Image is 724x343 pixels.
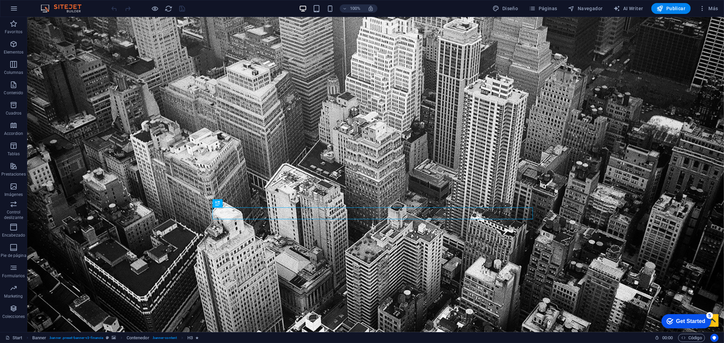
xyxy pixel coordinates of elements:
span: Diseño [493,5,518,12]
span: . banner-content [152,334,177,342]
button: Publicar [651,3,691,14]
h6: Tiempo de la sesión [655,334,673,342]
button: Usercentrics [710,334,719,342]
span: Publicar [657,5,686,12]
button: Navegador [565,3,606,14]
button: reload [165,4,173,13]
i: Este elemento contiene un fondo [112,336,116,340]
span: . banner .preset-banner-v3-financia [49,334,103,342]
span: Código [681,334,702,342]
p: Pie de página [1,253,26,258]
i: Al redimensionar, ajustar el nivel de zoom automáticamente para ajustarse al dispositivo elegido. [368,5,374,12]
button: AI Writer [611,3,646,14]
p: Prestaciones [1,171,25,177]
button: Código [678,334,705,342]
i: Este elemento es un preajuste personalizable [106,336,109,340]
p: Accordion [4,131,23,136]
img: Editor Logo [39,4,90,13]
p: Contenido [4,90,23,96]
span: Navegador [568,5,603,12]
p: Encabezado [2,233,25,238]
p: Elementos [4,49,23,55]
p: Imágenes [4,192,23,197]
span: Haz clic para seleccionar y doble clic para editar [187,334,193,342]
a: Haz clic para cancelar la selección y doble clic para abrir páginas [5,334,22,342]
p: Marketing [4,294,23,299]
span: : [667,335,668,340]
span: Haz clic para seleccionar y doble clic para editar [32,334,47,342]
i: El elemento contiene una animación [196,336,199,340]
div: Get Started 5 items remaining, 0% complete [5,3,55,18]
span: Páginas [529,5,557,12]
p: Columnas [4,70,23,75]
div: Diseño (Ctrl+Alt+Y) [490,3,521,14]
p: Formularios [2,273,25,279]
h6: 100% [350,4,361,13]
span: 00 00 [662,334,673,342]
p: Favoritos [5,29,22,35]
span: Haz clic para seleccionar y doble clic para editar [127,334,149,342]
button: Diseño [490,3,521,14]
i: Volver a cargar página [165,5,173,13]
button: Más [696,3,721,14]
button: 100% [340,4,364,13]
p: Cuadros [6,110,22,116]
button: Páginas [526,3,560,14]
span: Más [699,5,718,12]
p: Tablas [7,151,20,157]
nav: breadcrumb [32,334,199,342]
div: Get Started [20,7,49,14]
div: 5 [50,1,57,8]
button: Haz clic para salir del modo de previsualización y seguir editando [151,4,159,13]
span: AI Writer [614,5,643,12]
p: Colecciones [2,314,25,319]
